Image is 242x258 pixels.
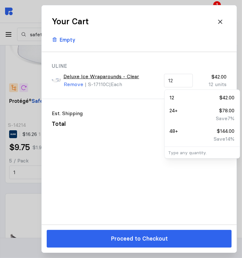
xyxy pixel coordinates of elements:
[168,150,236,156] p: Type any quantity.
[219,107,235,114] p: $78.00
[216,114,235,122] p: Save 7 %
[64,80,83,88] p: Remove
[47,230,232,248] button: Proceed to Checkout
[60,36,75,44] p: Empty
[220,94,235,102] p: $42.00
[168,74,189,87] input: Qty
[170,94,174,102] p: 12
[85,81,109,87] span: | S-17110C
[214,135,235,143] p: Save 14 %
[52,62,227,70] p: Uline
[198,80,227,88] p: 12 units
[109,81,122,87] span: | Each
[52,16,89,27] h2: Your Cart
[52,109,83,117] p: Est. Shipping
[111,234,168,243] p: Proceed to Checkout
[52,120,66,129] p: Total
[48,33,80,47] button: Empty
[217,127,235,135] p: $144.00
[52,76,61,85] img: S-17110C
[170,107,178,114] p: 24 +
[198,73,227,81] p: $42.00
[63,73,139,80] a: Deluxe Ice Wraparounds - Clear
[63,80,84,89] button: Remove
[170,127,178,135] p: 48 +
